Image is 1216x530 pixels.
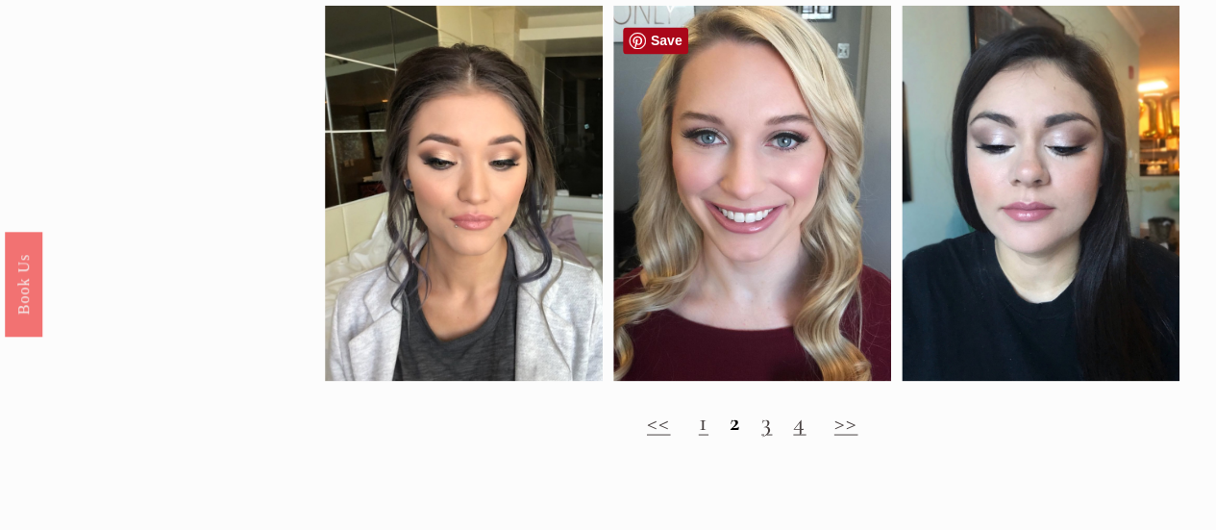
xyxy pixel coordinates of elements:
[761,406,772,436] a: 3
[5,231,42,336] a: Book Us
[699,406,708,436] a: 1
[730,406,740,436] strong: 2
[623,27,688,54] a: Pin it!
[793,406,806,436] a: 4
[647,406,671,436] a: <<
[834,406,858,436] a: >>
